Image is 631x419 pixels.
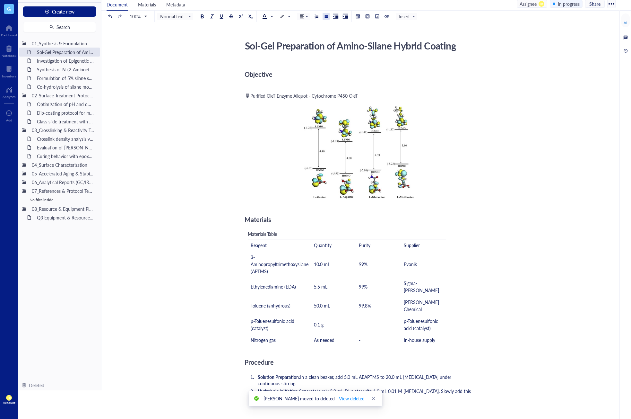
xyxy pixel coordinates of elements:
[34,134,97,143] div: Crosslink density analysis via DMA
[250,94,358,98] span: Purified OleT Enzyme Aliquot - Cytochrome P450 OleT
[359,261,367,267] span: 99%
[29,204,97,213] div: 08_Resource & Equipment Planning
[258,374,453,387] span: In a clean beaker, add 5.0 mL AEAPTMS to 20.0 mL [MEDICAL_DATA] under continuous stirring.
[258,388,299,394] span: Hydrolysis Initiation:
[29,126,97,135] div: 03_Crosslinking & Reactivity Testing
[314,302,330,309] span: 50.0 mL
[245,215,271,224] span: Materials
[2,74,16,78] div: Inventory
[34,74,97,83] div: Formulation of 5% silane solution in [MEDICAL_DATA]
[29,160,97,169] div: 04_Surface Characterization
[314,321,324,328] span: 0.1 g
[19,195,100,204] div: No files inside
[370,395,377,402] a: Close
[314,261,330,267] span: 10.0 mL
[314,242,332,248] span: Quantity
[34,65,97,74] div: Synthesis of N-(2-Aminoethyl)-3-aminopropyltrimethoxysilane
[23,6,96,17] button: Create new
[258,374,300,380] span: Solution Preparation:
[3,95,15,99] div: Analytics
[245,70,272,79] span: Objective
[399,13,416,19] span: Insert
[3,85,15,99] a: Analytics
[404,299,440,312] span: [PERSON_NAME] Chemical
[359,337,360,343] span: -
[314,337,334,343] span: As needed
[29,169,97,178] div: 05_Accelerated Aging & Stability
[251,302,290,309] span: Toluene (anhydrous)
[107,1,128,8] span: Document
[29,39,97,48] div: 01_Synthesis & Formulation
[7,5,11,13] span: G
[245,358,274,367] span: Procedure
[34,100,97,109] div: Optimization of pH and dwell time for adhesion improvement
[23,22,96,32] button: Search
[314,283,327,290] span: 5.5 mL
[56,24,70,30] span: Search
[34,117,97,126] div: Glass slide treatment with 3-aminopropyltriethoxysilane (APTES)
[251,337,276,343] span: Nitrogen gas
[540,2,543,5] span: LR
[2,64,16,78] a: Inventory
[589,1,601,7] span: Share
[166,1,185,8] span: Metadata
[242,38,471,54] div: Sol-Gel Preparation of Amino-Silane Hybrid Coating
[404,242,420,248] span: Supplier
[558,0,580,7] div: In progress
[29,186,97,195] div: 07_References & Protocol Templates
[34,48,97,57] div: Sol-Gel Preparation of Amino-Silane Hybrid Coating
[359,283,367,290] span: 99%
[251,242,267,248] span: Reagent
[34,143,97,152] div: Evaluation of [PERSON_NAME] self-condensation
[34,213,97,222] div: Q3 Equipment & Resource Allocation Plan
[258,388,472,401] span: Separately, mix 2.0 mL DI water with 1.0 mL 0.01 M [MEDICAL_DATA]. Slowly add this aqueous mixtur...
[1,23,17,37] a: Dashboard
[2,54,16,58] div: Notebook
[2,43,16,58] a: Notebook
[251,254,310,274] span: 3-Aminopropyltrimethoxysilane (APTMS)
[251,283,296,290] span: Ethylenediamine (EDA)
[339,395,365,402] span: View deleted
[29,91,97,100] div: 02_Surface Treatment Protocols
[52,9,74,14] span: Create new
[34,108,97,117] div: Dip-coating protocol for metal oxide substrates
[29,382,44,389] div: Deleted
[359,321,360,328] span: -
[303,105,415,199] img: genemod-experiment-image
[34,82,97,91] div: Co-hydrolysis of silane monomers with TEOS
[359,242,370,248] span: Purity
[7,396,11,400] span: LR
[404,261,417,267] span: Evonik
[29,178,97,187] div: 06_Analytical Reports (GC/IR/LC-MS)
[339,393,365,404] button: View deleted
[3,401,15,405] div: Account
[251,318,296,331] span: p-Toluenesulfonic acid (catalyst)
[404,337,435,343] span: In-house supply
[34,56,97,65] div: Investigation of Epigenetic Modifications in [MEDICAL_DATA] Tumor Samplesitled
[130,13,147,19] span: 100%
[138,1,156,8] span: Materials
[520,0,537,7] div: Assignee
[264,393,365,404] div: [PERSON_NAME] moved to deleted
[359,302,371,309] span: 99.8%
[248,231,277,237] span: Materials Table
[1,33,17,37] div: Dashboard
[6,118,12,122] div: Add
[404,318,439,331] span: p-Toluenesulfonic acid (catalyst)
[624,20,627,25] div: AI
[371,396,376,401] span: close
[34,152,97,161] div: Curing behavior with epoxy resin under ambient conditions
[404,280,439,293] span: Sigma-[PERSON_NAME]
[160,13,192,19] span: Normal text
